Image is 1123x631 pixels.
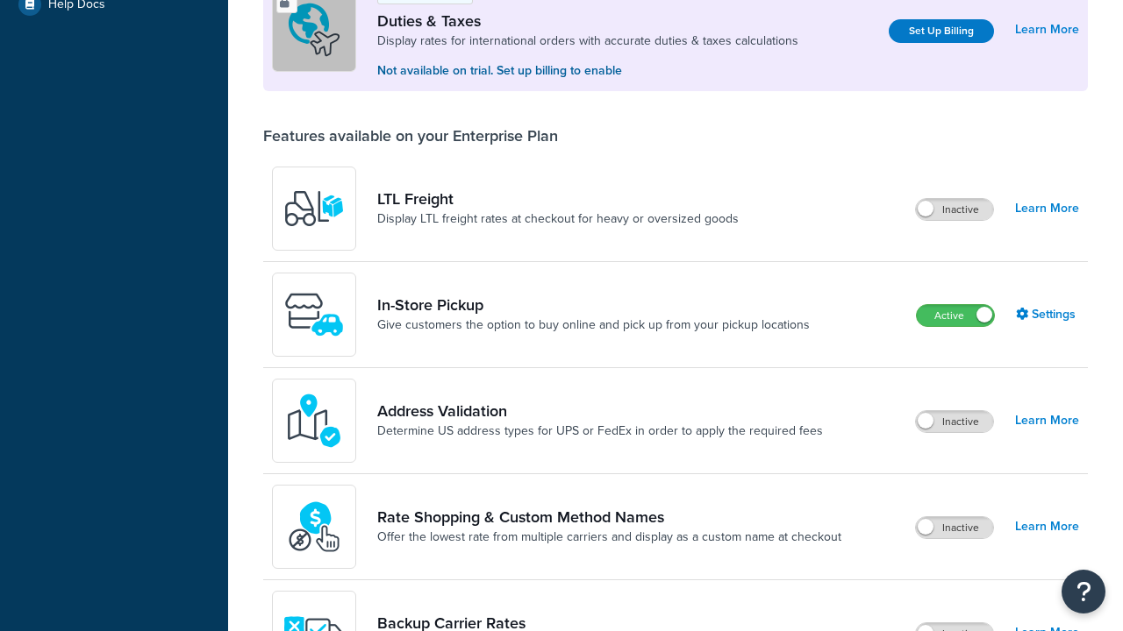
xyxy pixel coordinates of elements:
a: LTL Freight [377,189,739,209]
a: Settings [1016,302,1079,327]
a: Set Up Billing [889,19,994,43]
img: y79ZsPf0fXUFUhFXDzUgf+ktZg5F2+ohG75+v3d2s1D9TjoU8PiyCIluIjV41seZevKCRuEjTPPOKHJsQcmKCXGdfprl3L4q7... [283,178,345,239]
a: Learn More [1015,196,1079,221]
a: Display rates for international orders with accurate duties & taxes calculations [377,32,798,50]
a: In-Store Pickup [377,295,810,315]
a: Learn More [1015,18,1079,42]
img: wfgcfpwTIucLEAAAAASUVORK5CYII= [283,284,345,345]
a: Offer the lowest rate from multiple carriers and display as a custom name at checkout [377,528,841,546]
button: Open Resource Center [1062,570,1105,613]
label: Active [917,305,994,326]
a: Determine US address types for UPS or FedEx in order to apply the required fees [377,422,823,440]
p: Not available on trial. Set up billing to enable [377,61,798,81]
a: Learn More [1015,514,1079,539]
label: Inactive [916,411,993,432]
label: Inactive [916,517,993,538]
a: Rate Shopping & Custom Method Names [377,507,841,527]
label: Inactive [916,199,993,220]
div: Features available on your Enterprise Plan [263,126,558,145]
a: Learn More [1015,408,1079,433]
a: Duties & Taxes [377,11,798,31]
a: Display LTL freight rates at checkout for heavy or oversized goods [377,210,739,228]
a: Give customers the option to buy online and pick up from your pickup locations [377,316,810,334]
img: kIG8fy0lQAAAABJRU5ErkJggg== [283,390,345,451]
a: Address Validation [377,401,823,421]
img: icon-duo-feat-rate-shopping-ecdd8bed.png [283,496,345,557]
